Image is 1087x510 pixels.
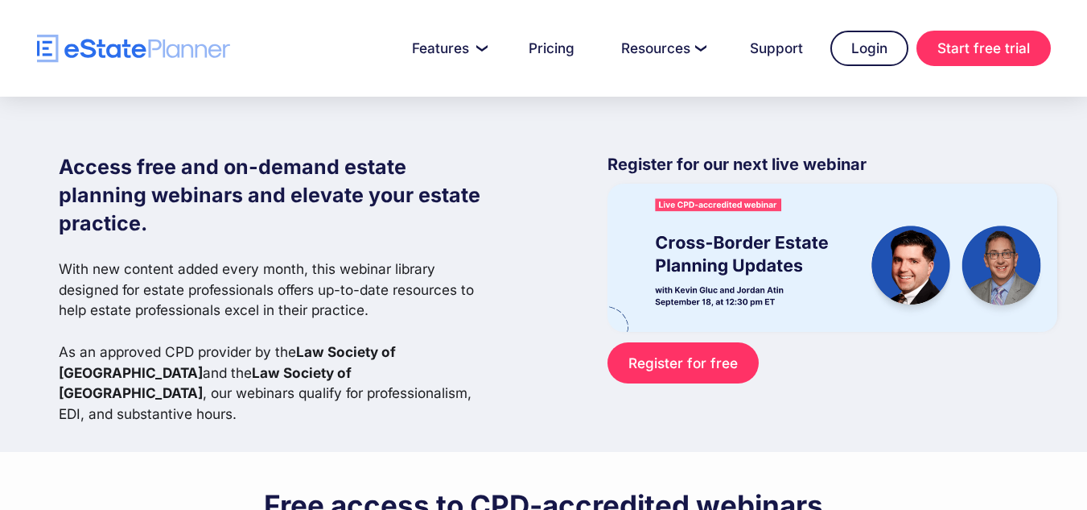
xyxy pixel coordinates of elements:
[607,342,758,384] a: Register for free
[59,153,488,238] h1: Access free and on-demand estate planning webinars and elevate your estate practice.
[731,32,822,64] a: Support
[607,184,1056,332] img: eState Academy webinar
[602,32,723,64] a: Resources
[59,343,396,381] strong: Law Society of [GEOGRAPHIC_DATA]
[607,153,1056,184] p: Register for our next live webinar
[393,32,501,64] a: Features
[59,259,488,425] p: With new content added every month, this webinar library designed for estate professionals offers...
[37,35,230,63] a: home
[916,31,1051,66] a: Start free trial
[830,31,908,66] a: Login
[509,32,594,64] a: Pricing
